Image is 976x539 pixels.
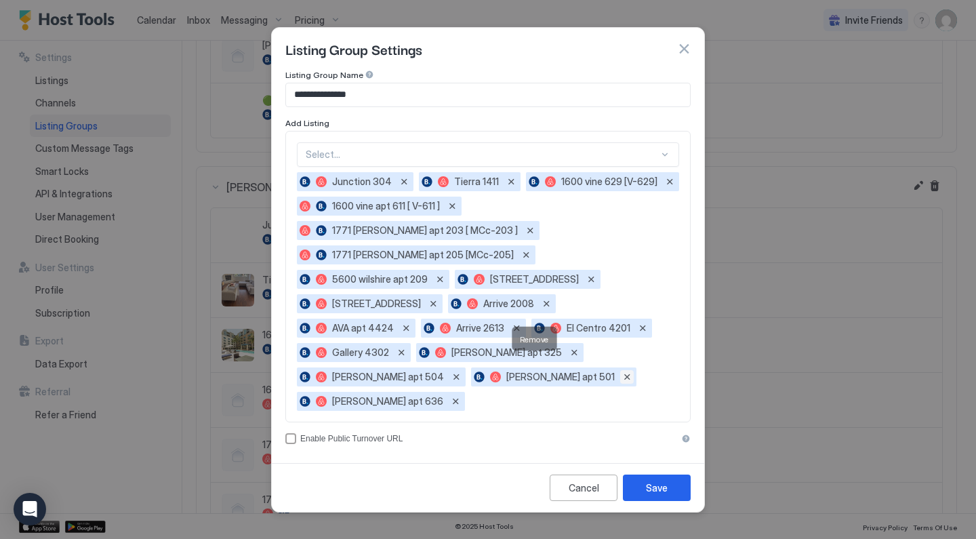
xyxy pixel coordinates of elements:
button: Remove [510,321,523,335]
span: Listing Group Settings [285,39,422,59]
button: Remove [426,297,440,311]
button: Remove [397,175,411,188]
button: Remove [394,346,408,359]
span: Tierra 1411 [454,176,499,188]
button: Remove [519,248,533,262]
button: Remove [449,395,462,408]
div: Cancel [569,481,599,495]
span: [PERSON_NAME] apt 325 [451,346,562,359]
button: Remove [449,370,463,384]
input: Input Field [286,83,690,106]
span: Remove [520,334,549,344]
button: Cancel [550,475,617,501]
div: accessCode [285,433,691,444]
span: Junction 304 [332,176,392,188]
span: AVA apt 4424 [332,322,394,334]
span: [PERSON_NAME] apt 636 [332,395,443,407]
button: Remove [620,370,634,384]
span: 5600 wilshire apt 209 [332,273,428,285]
button: Remove [523,224,537,237]
span: 1600 vine apt 611 [ V-611 ] [332,200,440,212]
button: Remove [540,297,553,311]
span: [STREET_ADDRESS] [332,298,421,310]
span: Add Listing [285,118,329,128]
span: [PERSON_NAME] apt 504 [332,371,444,383]
span: Listing Group Name [285,70,363,80]
span: [PERSON_NAME] apt 501 [506,371,615,383]
span: 1771 [PERSON_NAME] apt 205 [MCc-205] [332,249,514,261]
div: Open Intercom Messenger [14,493,46,525]
div: Enable Public Turnover URL [300,434,677,443]
span: El Centro 4201 [567,322,630,334]
button: Remove [399,321,413,335]
button: Remove [567,346,581,359]
span: 1771 [PERSON_NAME] apt 203 [ MCc-203 ] [332,224,518,237]
div: Save [646,481,668,495]
span: [STREET_ADDRESS] [490,273,579,285]
button: Remove [504,175,518,188]
span: Gallery 4302 [332,346,389,359]
button: Remove [433,273,447,286]
button: Remove [636,321,649,335]
span: Arrive 2008 [483,298,534,310]
button: Remove [445,199,459,213]
button: Remove [663,175,676,188]
span: 1600 vine 629 [V-629] [561,176,657,188]
button: Remove [584,273,598,286]
span: Arrive 2613 [456,322,504,334]
button: Save [623,475,691,501]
